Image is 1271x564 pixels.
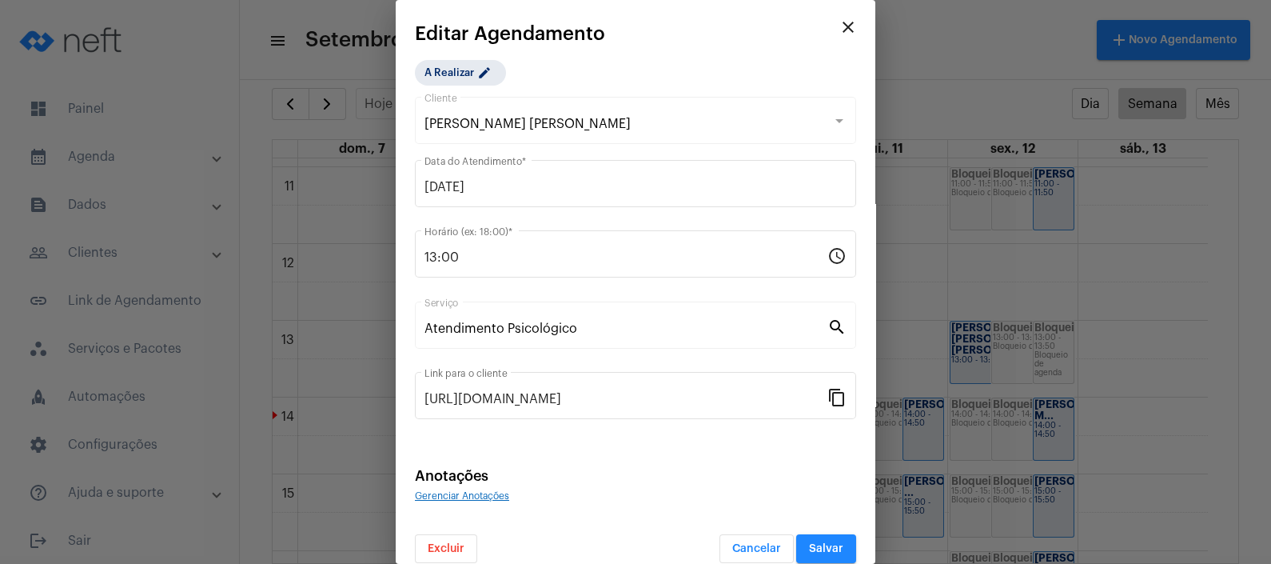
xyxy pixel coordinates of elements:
mat-chip: A Realizar [415,60,506,86]
mat-icon: search [827,317,847,336]
span: Editar Agendamento [415,23,605,44]
span: Cancelar [732,543,781,554]
button: Salvar [796,534,856,563]
input: Horário [424,250,827,265]
span: [PERSON_NAME] [PERSON_NAME] [424,118,631,130]
mat-icon: close [839,18,858,37]
input: Link [424,392,827,406]
input: Pesquisar serviço [424,322,827,336]
span: Gerenciar Anotações [415,491,509,501]
button: Excluir [415,534,477,563]
mat-icon: schedule [827,246,847,265]
span: Anotações [415,469,488,483]
mat-icon: content_copy [827,387,847,406]
span: Salvar [809,543,843,554]
button: Cancelar [719,534,794,563]
mat-icon: edit [477,66,496,85]
span: Excluir [428,543,464,554]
